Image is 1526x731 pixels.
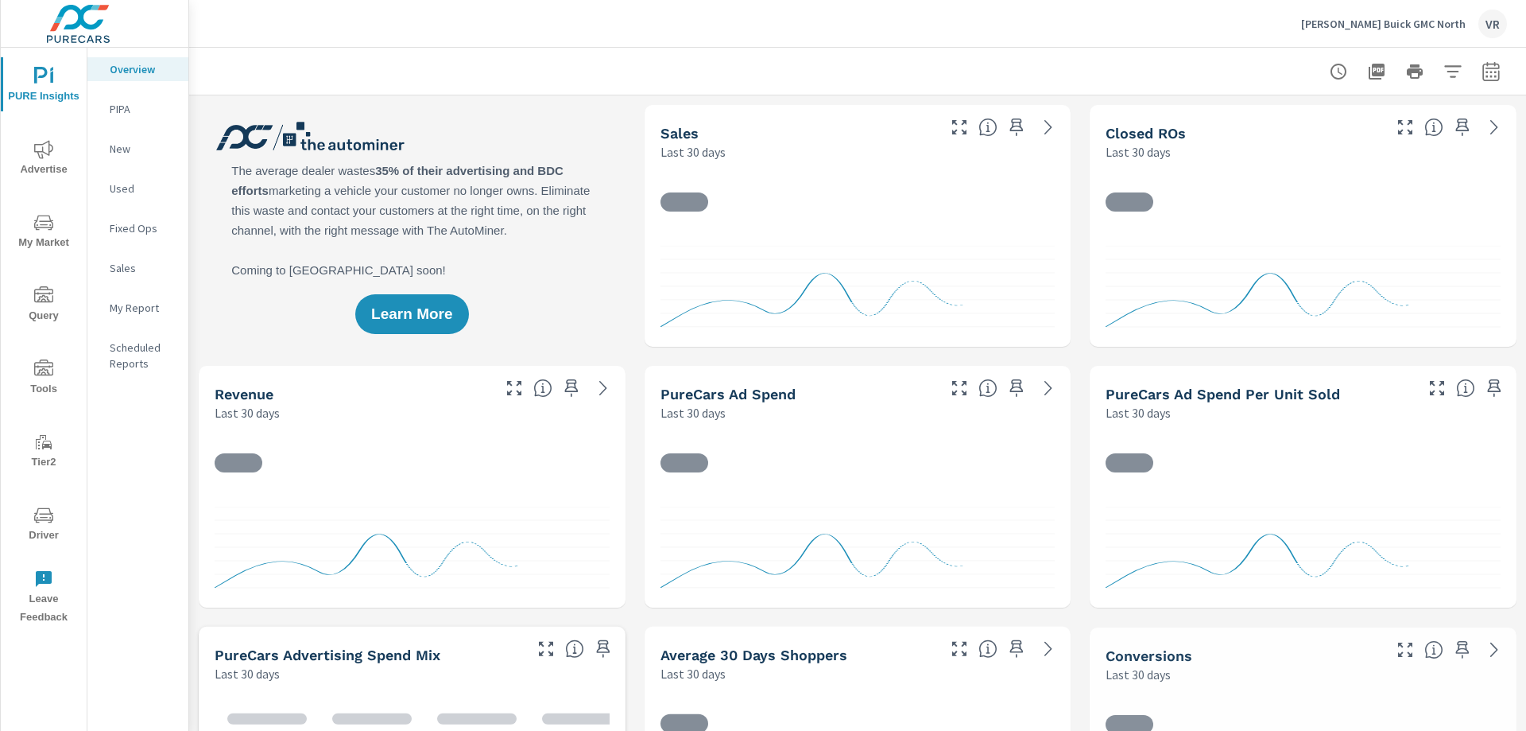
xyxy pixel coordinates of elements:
[87,216,188,240] div: Fixed Ops
[1036,115,1061,140] a: See more details in report
[1481,375,1507,401] span: Save this to your personalized report
[1456,379,1475,398] span: Average cost of advertising per each vehicle sold at the dealer over the selected date range. The...
[215,386,273,402] h5: Revenue
[87,97,188,121] div: PIPA
[1399,56,1431,87] button: Print Report
[1106,125,1186,142] h5: Closed ROs
[1450,115,1475,140] span: Save this to your personalized report
[1036,636,1061,662] a: See more details in report
[1481,637,1507,663] a: See more details in report
[215,403,280,422] p: Last 30 days
[978,379,997,398] span: Total cost of media for all PureCars channels for the selected dealership group over the selected...
[1475,56,1507,87] button: Select Date Range
[660,386,796,402] h5: PureCars Ad Spend
[215,647,440,663] h5: PureCars Advertising Spend Mix
[660,647,847,663] h5: Average 30 Days Shoppers
[1424,640,1443,659] span: The number of dealer-specified goals completed by a visitor. [Source: This data is provided by th...
[533,636,559,662] button: Make Fullscreen
[978,118,997,137] span: Number of vehicles sold by the dealership over the selected date range. [Source: This data is sou...
[1481,115,1507,140] a: See more details in report
[1106,647,1192,664] h5: Conversions
[1106,386,1340,402] h5: PureCars Ad Spend Per Unit Sold
[1,48,87,633] div: nav menu
[1106,665,1171,684] p: Last 30 days
[978,640,997,659] span: A rolling 30 day total of daily Shoppers on the dealership website, averaged over the selected da...
[1424,375,1450,401] button: Make Fullscreen
[591,375,616,401] a: See more details in report
[660,664,726,683] p: Last 30 days
[110,101,176,117] p: PIPA
[947,115,972,140] button: Make Fullscreen
[87,177,188,200] div: Used
[947,375,972,401] button: Make Fullscreen
[1106,403,1171,422] p: Last 30 days
[1437,56,1469,87] button: Apply Filters
[1004,636,1029,662] span: Save this to your personalized report
[355,294,468,334] button: Learn More
[6,570,82,627] span: Leave Feedback
[6,506,82,545] span: Driver
[371,307,452,321] span: Learn More
[947,636,972,662] button: Make Fullscreen
[1424,118,1443,137] span: Number of Repair Orders Closed by the selected dealership group over the selected time range. [So...
[533,379,552,398] span: Total sales revenue over the selected date range. [Source: This data is sourced from the dealer’s...
[559,375,584,401] span: Save this to your personalized report
[110,181,176,196] p: Used
[565,640,584,659] span: This table looks at how you compare to the amount of budget you spend per channel as opposed to y...
[1392,115,1418,140] button: Make Fullscreen
[110,61,176,77] p: Overview
[1004,115,1029,140] span: Save this to your personalized report
[1361,56,1392,87] button: "Export Report to PDF"
[1004,375,1029,401] span: Save this to your personalized report
[502,375,527,401] button: Make Fullscreen
[6,286,82,325] span: Query
[6,433,82,472] span: Tier2
[87,256,188,280] div: Sales
[1450,637,1475,663] span: Save this to your personalized report
[1106,142,1171,161] p: Last 30 days
[87,336,188,375] div: Scheduled Reports
[1478,10,1507,38] div: VR
[6,140,82,179] span: Advertise
[110,141,176,157] p: New
[1301,17,1466,31] p: [PERSON_NAME] Buick GMC North
[110,220,176,236] p: Fixed Ops
[660,403,726,422] p: Last 30 days
[6,360,82,399] span: Tools
[110,300,176,316] p: My Report
[87,137,188,161] div: New
[591,636,616,662] span: Save this to your personalized report
[1392,637,1418,663] button: Make Fullscreen
[215,664,280,683] p: Last 30 days
[660,125,699,142] h5: Sales
[6,67,82,106] span: PURE Insights
[87,296,188,320] div: My Report
[110,260,176,276] p: Sales
[110,340,176,371] p: Scheduled Reports
[1036,375,1061,401] a: See more details in report
[660,142,726,161] p: Last 30 days
[6,213,82,252] span: My Market
[87,57,188,81] div: Overview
